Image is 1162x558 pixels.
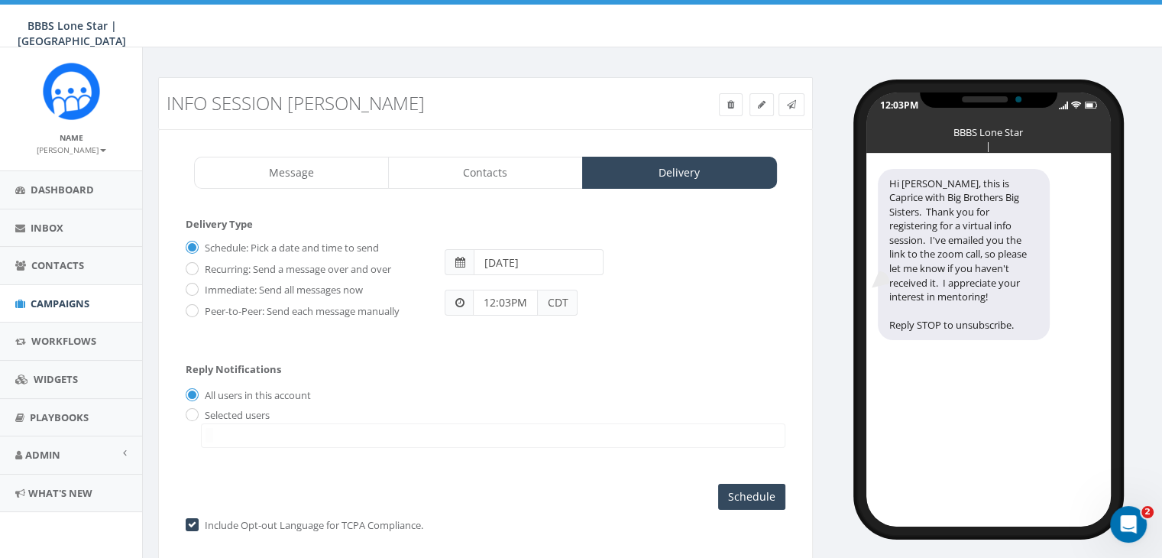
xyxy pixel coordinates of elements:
iframe: Intercom live chat [1110,506,1147,543]
span: Delete Campaign [727,98,734,111]
span: Inbox [31,221,63,235]
label: Immediate: Send all messages now [201,283,363,298]
span: What's New [28,486,92,500]
label: All users in this account [201,388,311,404]
input: Schedule [718,484,785,510]
small: Name [60,132,83,143]
span: 2 [1141,506,1154,518]
span: Admin [25,448,60,462]
small: [PERSON_NAME] [37,144,106,155]
span: Send Test Message [787,98,796,111]
a: Contacts [388,157,583,189]
a: Message [194,157,389,189]
label: Selected users [201,408,270,423]
span: CDT [538,290,578,316]
a: [PERSON_NAME] [37,142,106,156]
label: Reply Notifications [186,362,281,377]
div: 12:03PM [880,99,918,112]
img: Rally_Corp_Icon.png [43,63,100,120]
span: Edit Campaign [758,98,765,111]
span: Campaigns [31,297,89,310]
label: Peer-to-Peer: Send each message manually [201,304,400,320]
span: Widgets [34,372,78,386]
label: Delivery Type [186,217,253,232]
h3: Info Session [PERSON_NAME] [167,93,639,113]
div: Hi [PERSON_NAME], this is Caprice with Big Brothers Big Sisters. Thank you for registering for a ... [878,169,1050,340]
span: BBBS Lone Star | [GEOGRAPHIC_DATA] [18,18,126,48]
label: Recurring: Send a message over and over [201,262,391,277]
a: Delivery [582,157,777,189]
span: Playbooks [30,410,89,424]
div: BBBS Lone Star | [GEOGRAPHIC_DATA] [950,125,1027,133]
span: Contacts [31,258,84,272]
span: Workflows [31,334,96,348]
label: Schedule: Pick a date and time to send [201,241,379,256]
span: Dashboard [31,183,94,196]
label: Include Opt-out Language for TCPA Compliance. [201,518,423,534]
